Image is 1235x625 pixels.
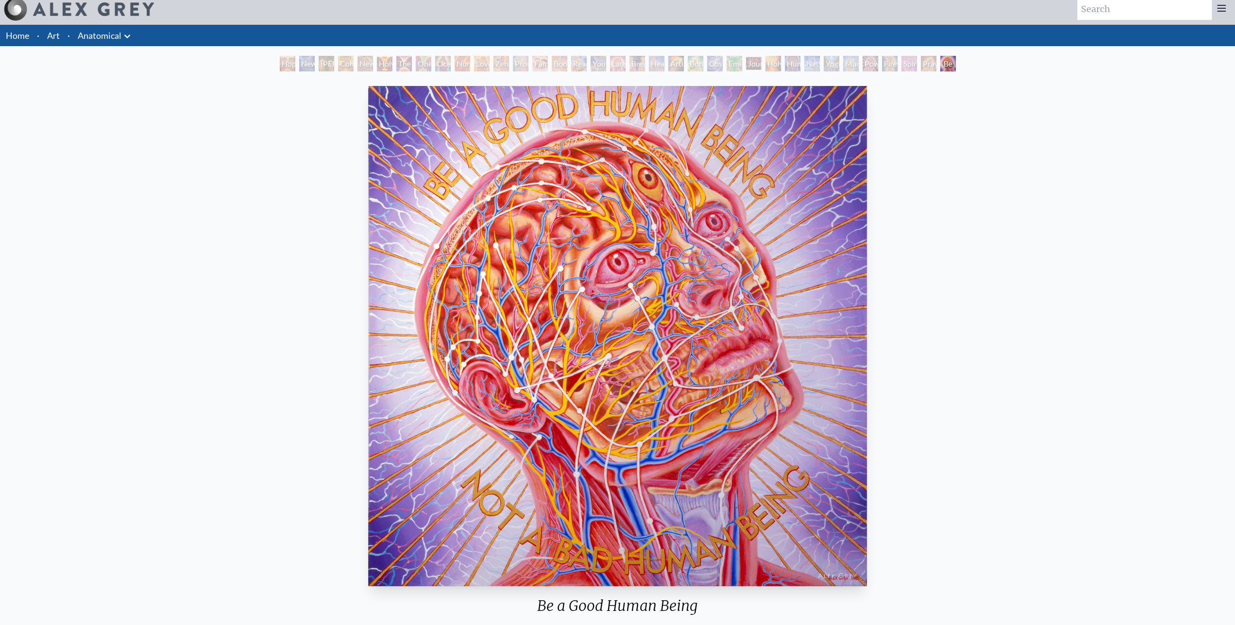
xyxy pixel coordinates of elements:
[785,56,800,71] div: Human Geometry
[493,56,509,71] div: Zena Lotus
[765,56,781,71] div: Holy Fire
[804,56,820,71] div: Networks
[882,56,897,71] div: Firewalking
[688,56,703,71] div: Bond
[357,56,373,71] div: New Man New Woman
[863,56,878,71] div: Power to the Peaceful
[649,56,664,71] div: Healing
[668,56,684,71] div: Artist's Hand
[280,56,295,71] div: Hope
[78,29,121,42] a: Anatomical
[824,56,839,71] div: Yogi & the Möbius Sphere
[746,56,761,71] div: Journey of the Wounded Healer
[474,56,490,71] div: Love Circuit
[552,56,567,71] div: Boo-boo
[940,56,956,71] div: Be a Good Human Being
[727,56,742,71] div: Emerald Grail
[299,56,315,71] div: New Man [DEMOGRAPHIC_DATA]: [DEMOGRAPHIC_DATA] Mind
[47,29,60,42] a: Art
[629,56,645,71] div: Breathing
[610,56,626,71] div: Laughing Man
[368,86,867,586] img: Be-a-Good-Human-Being-1985-Alex-Grey-watermarked.jpg
[338,56,354,71] div: Contemplation
[513,56,528,71] div: Promise
[591,56,606,71] div: Young & Old
[921,56,936,71] div: Praying Hands
[571,56,587,71] div: Reading
[33,25,43,46] li: ·
[843,56,859,71] div: Mudra
[435,56,451,71] div: Ocean of Love Bliss
[319,56,334,71] div: [PERSON_NAME] & Eve
[377,56,392,71] div: Holy Grail
[64,25,74,46] li: ·
[396,56,412,71] div: The Kiss
[532,56,548,71] div: Family
[6,30,29,41] a: Home
[416,56,431,71] div: One Taste
[901,56,917,71] div: Spirit Animates the Flesh
[364,597,871,622] div: Be a Good Human Being
[707,56,723,71] div: Cosmic Lovers
[455,56,470,71] div: Nursing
